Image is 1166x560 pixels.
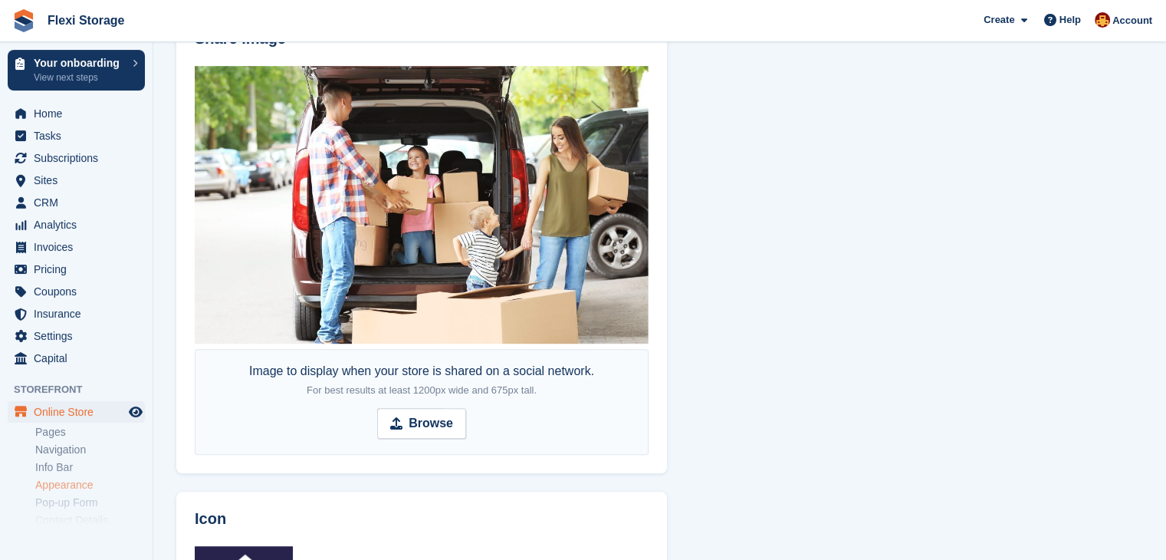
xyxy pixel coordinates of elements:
[249,362,594,399] div: Image to display when your store is shared on a social network.
[1112,13,1152,28] span: Account
[34,303,126,324] span: Insurance
[34,71,125,84] p: View next steps
[12,9,35,32] img: stora-icon-8386f47178a22dfd0bd8f6a31ec36ba5ce8667c1dd55bd0f319d3a0aa187defe.svg
[34,192,126,213] span: CRM
[8,103,145,124] a: menu
[34,147,126,169] span: Subscriptions
[35,513,145,528] a: Contact Details
[8,147,145,169] a: menu
[35,443,145,457] a: Navigation
[8,401,145,423] a: menu
[8,125,145,147] a: menu
[34,259,126,280] span: Pricing
[34,281,126,302] span: Coupons
[8,325,145,347] a: menu
[8,281,145,302] a: menu
[14,382,153,397] span: Storefront
[34,214,126,236] span: Analytics
[34,401,126,423] span: Online Store
[1059,12,1081,28] span: Help
[35,425,145,440] a: Pages
[8,170,145,191] a: menu
[34,125,126,147] span: Tasks
[1095,12,1110,28] img: Andrew Bett
[34,236,126,258] span: Invoices
[8,259,145,280] a: menu
[34,348,126,369] span: Capital
[984,12,1014,28] span: Create
[8,50,145,91] a: Your onboarding View next steps
[195,510,649,528] h2: Icon
[8,192,145,213] a: menu
[34,58,125,68] p: Your onboarding
[34,170,126,191] span: Sites
[35,460,145,475] a: Info Bar
[409,414,453,433] strong: Browse
[8,303,145,324] a: menu
[307,384,537,396] span: For best results at least 1200px wide and 675px tall.
[35,496,145,510] a: Pop-up Form
[8,348,145,369] a: menu
[34,325,126,347] span: Settings
[8,236,145,258] a: menu
[126,403,145,421] a: Preview store
[8,214,145,236] a: menu
[377,408,466,439] input: Browse
[195,66,649,344] img: Flexi%20Storage-social.jpg
[35,478,145,492] a: Appearance
[34,103,126,124] span: Home
[41,8,130,33] a: Flexi Storage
